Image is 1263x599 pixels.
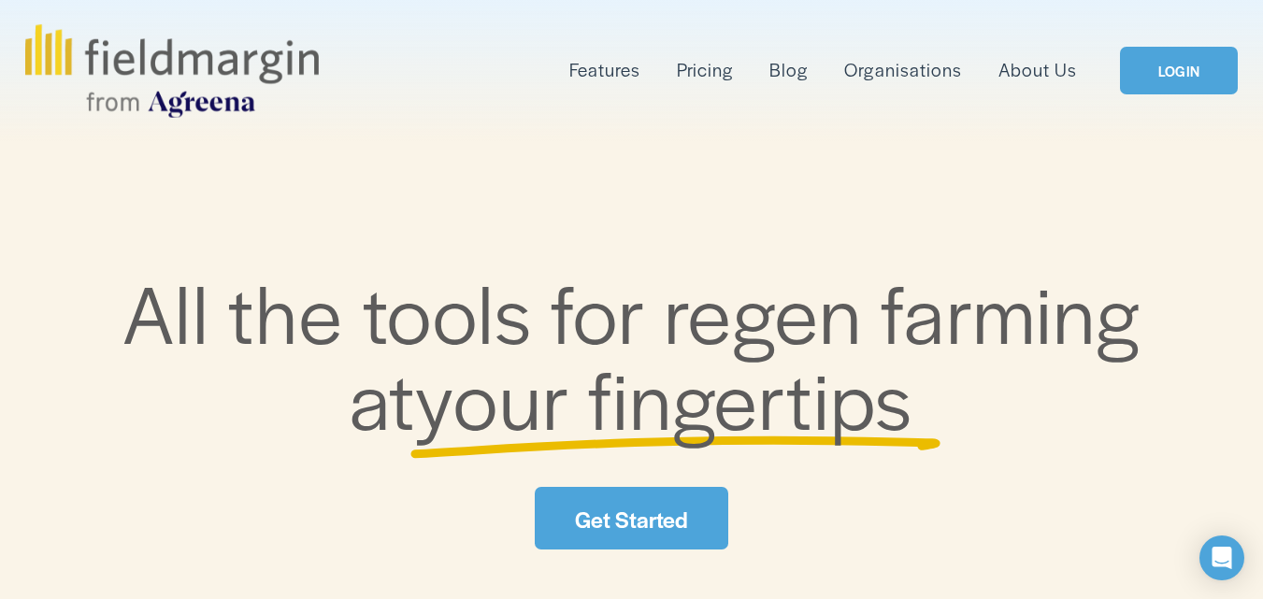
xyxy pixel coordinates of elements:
[1120,47,1238,94] a: LOGIN
[998,55,1077,85] a: About Us
[844,55,961,85] a: Organisations
[122,255,1141,453] span: All the tools for regen farming at
[569,57,640,83] span: Features
[415,341,913,453] span: your fingertips
[569,55,640,85] a: folder dropdown
[25,24,319,118] img: fieldmargin.com
[1199,535,1244,580] div: Open Intercom Messenger
[535,487,728,549] a: Get Started
[769,55,808,85] a: Blog
[677,55,733,85] a: Pricing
